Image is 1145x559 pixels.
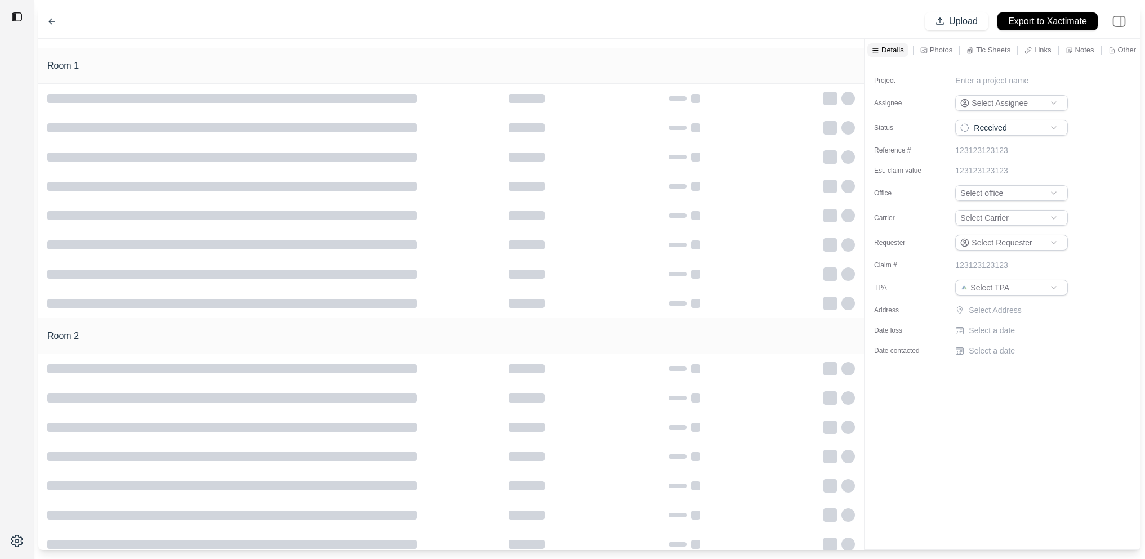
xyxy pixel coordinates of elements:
[1107,9,1131,34] img: right-panel.svg
[1075,45,1094,55] p: Notes
[874,213,930,222] label: Carrier
[874,261,930,270] label: Claim #
[47,59,79,73] h1: Room 1
[955,145,1008,156] p: 123123123123
[874,99,930,108] label: Assignee
[47,329,79,343] h1: Room 2
[925,12,988,30] button: Upload
[874,238,930,247] label: Requester
[874,123,930,132] label: Status
[969,305,1070,316] p: Select Address
[874,76,930,85] label: Project
[874,346,930,355] label: Date contacted
[874,306,930,315] label: Address
[955,75,1028,86] p: Enter a project name
[874,283,930,292] label: TPA
[955,165,1008,176] p: 123123123123
[949,15,978,28] p: Upload
[1034,45,1051,55] p: Links
[11,11,23,23] img: toggle sidebar
[1118,45,1137,55] p: Other
[881,45,904,55] p: Details
[874,146,930,155] label: Reference #
[930,45,952,55] p: Photos
[955,260,1008,271] p: 123123123123
[874,326,930,335] label: Date loss
[976,45,1010,55] p: Tic Sheets
[874,189,930,198] label: Office
[969,345,1015,356] p: Select a date
[1008,15,1087,28] p: Export to Xactimate
[969,325,1015,336] p: Select a date
[874,166,930,175] label: Est. claim value
[997,12,1098,30] button: Export to Xactimate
